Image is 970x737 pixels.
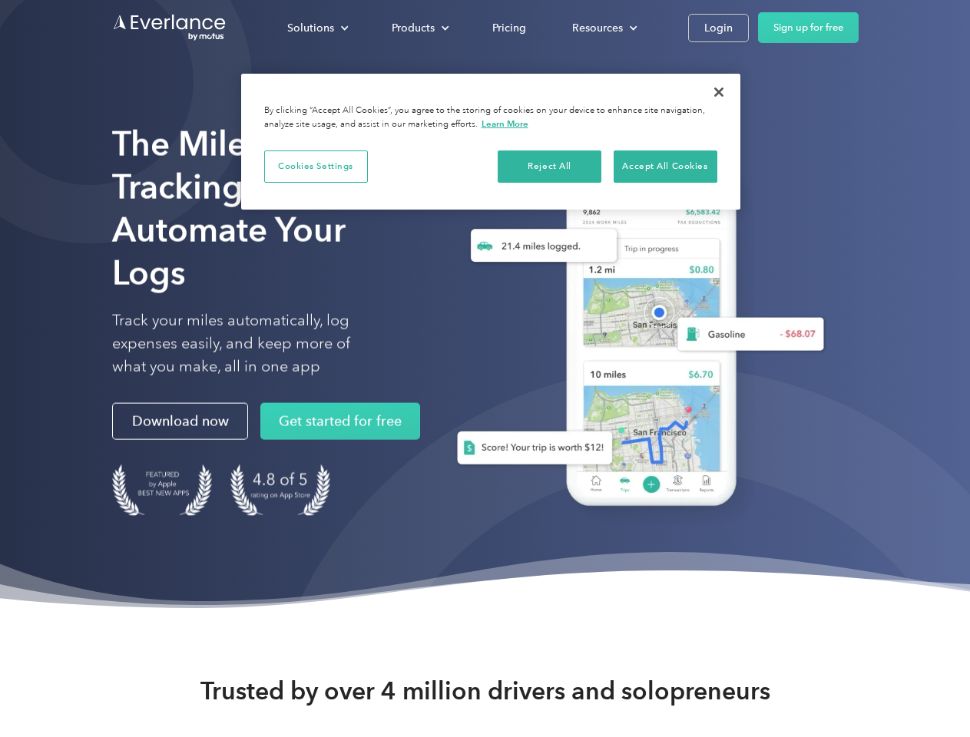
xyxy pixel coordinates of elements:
img: Badge for Featured by Apple Best New Apps [112,464,212,516]
div: Cookie banner [241,74,740,210]
div: Resources [557,15,650,41]
button: Cookies Settings [264,150,368,183]
div: Products [392,18,435,38]
a: Download now [112,403,248,440]
div: Privacy [241,74,740,210]
button: Accept All Cookies [614,150,717,183]
div: By clicking “Accept All Cookies”, you agree to the storing of cookies on your device to enhance s... [264,104,717,131]
div: Solutions [272,15,361,41]
strong: Trusted by over 4 million drivers and solopreneurs [200,676,770,706]
a: Go to homepage [112,13,227,42]
button: Close [702,75,736,109]
a: Get started for free [260,403,420,440]
img: Everlance, mileage tracker app, expense tracking app [432,146,836,529]
p: Track your miles automatically, log expenses easily, and keep more of what you make, all in one app [112,309,386,378]
a: Sign up for free [758,12,859,43]
a: More information about your privacy, opens in a new tab [482,118,528,129]
div: Pricing [492,18,526,38]
img: 4.9 out of 5 stars on the app store [230,464,330,516]
div: Solutions [287,18,334,38]
div: Products [376,15,462,41]
a: Login [688,14,749,42]
div: Login [704,18,733,38]
button: Reject All [498,150,601,183]
a: Pricing [477,15,541,41]
div: Resources [572,18,623,38]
